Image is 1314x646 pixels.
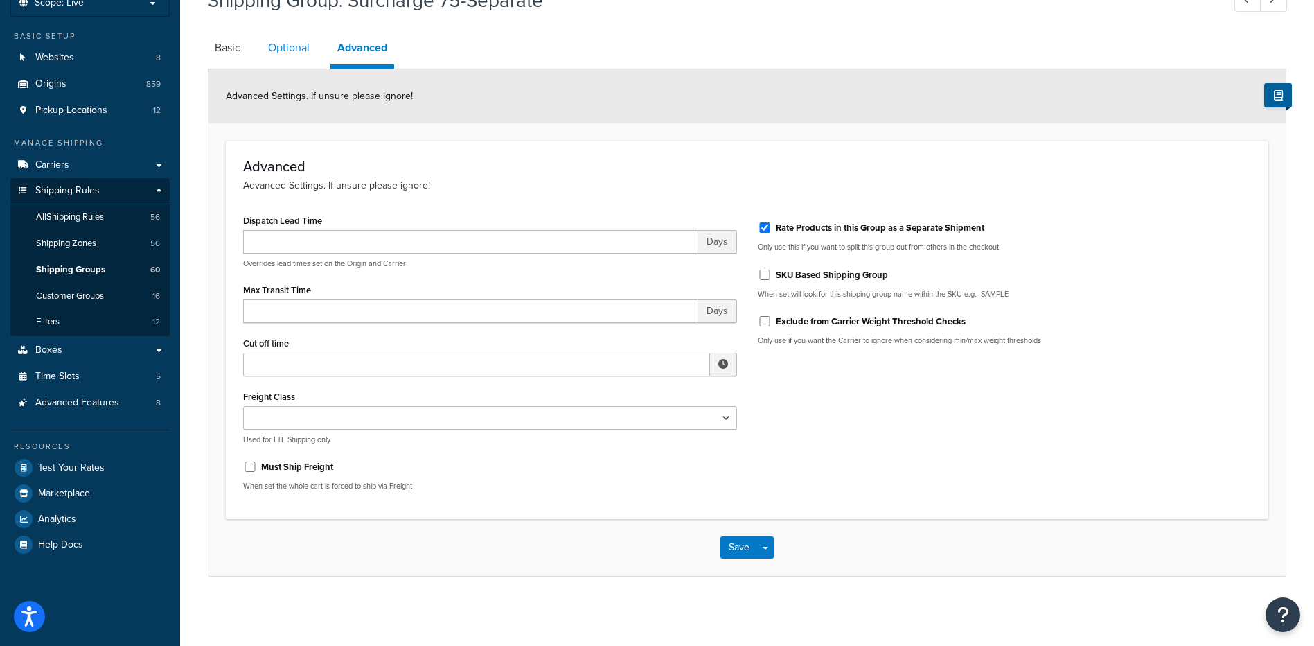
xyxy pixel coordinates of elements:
[10,364,170,390] li: Time Slots
[10,257,170,283] li: Shipping Groups
[35,105,107,116] span: Pickup Locations
[152,290,160,302] span: 16
[10,257,170,283] a: Shipping Groups60
[208,31,247,64] a: Basic
[10,481,170,506] a: Marketplace
[10,30,170,42] div: Basic Setup
[758,289,1252,299] p: When set will look for this shipping group name within the SKU e.g. -SAMPLE
[1264,83,1292,107] button: Show Help Docs
[35,371,80,383] span: Time Slots
[10,231,170,256] li: Shipping Zones
[10,364,170,390] a: Time Slots5
[261,461,333,473] label: Must Ship Freight
[10,137,170,149] div: Manage Shipping
[38,514,76,525] span: Analytics
[720,536,758,559] button: Save
[10,532,170,557] a: Help Docs
[698,299,737,323] span: Days
[10,309,170,335] li: Filters
[156,397,161,409] span: 8
[10,45,170,71] li: Websites
[156,371,161,383] span: 5
[35,397,119,409] span: Advanced Features
[758,242,1252,252] p: Only use this if you want to split this group out from others in the checkout
[35,52,74,64] span: Websites
[10,71,170,97] a: Origins859
[330,31,394,69] a: Advanced
[10,441,170,453] div: Resources
[776,222,984,234] label: Rate Products in this Group as a Separate Shipment
[10,45,170,71] a: Websites8
[243,392,295,402] label: Freight Class
[150,264,160,276] span: 60
[10,231,170,256] a: Shipping Zones56
[243,159,1251,174] h3: Advanced
[10,283,170,309] a: Customer Groups16
[243,285,311,295] label: Max Transit Time
[758,335,1252,346] p: Only use if you want the Carrier to ignore when considering min/max weight thresholds
[10,98,170,123] a: Pickup Locations12
[243,178,1251,193] p: Advanced Settings. If unsure please ignore!
[10,390,170,416] li: Advanced Features
[776,269,888,281] label: SKU Based Shipping Group
[38,539,83,551] span: Help Docs
[776,315,966,328] label: Exclude from Carrier Weight Threshold Checks
[10,152,170,178] a: Carriers
[38,488,90,500] span: Marketplace
[35,185,100,197] span: Shipping Rules
[36,238,96,250] span: Shipping Zones
[10,178,170,204] a: Shipping Rules
[243,338,289,349] label: Cut off time
[243,435,737,445] p: Used for LTL Shipping only
[38,462,105,474] span: Test Your Rates
[10,455,170,480] a: Test Your Rates
[36,290,104,302] span: Customer Groups
[156,52,161,64] span: 8
[10,507,170,532] a: Analytics
[10,98,170,123] li: Pickup Locations
[243,259,737,269] p: Overrides lead times set on the Origin and Carrier
[10,390,170,416] a: Advanced Features8
[243,481,737,491] p: When set the whole cart is forced to ship via Freight
[35,159,69,171] span: Carriers
[10,338,170,363] a: Boxes
[35,344,62,356] span: Boxes
[36,211,104,223] span: All Shipping Rules
[153,105,161,116] span: 12
[146,78,161,90] span: 859
[243,216,322,226] label: Dispatch Lead Time
[152,316,160,328] span: 12
[698,230,737,254] span: Days
[36,264,105,276] span: Shipping Groups
[10,71,170,97] li: Origins
[10,204,170,230] a: AllShipping Rules56
[150,238,160,250] span: 56
[10,283,170,309] li: Customer Groups
[150,211,160,223] span: 56
[35,78,66,90] span: Origins
[10,178,170,336] li: Shipping Rules
[261,31,317,64] a: Optional
[36,316,60,328] span: Filters
[226,89,413,103] span: Advanced Settings. If unsure please ignore!
[10,309,170,335] a: Filters12
[1266,597,1300,632] button: Open Resource Center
